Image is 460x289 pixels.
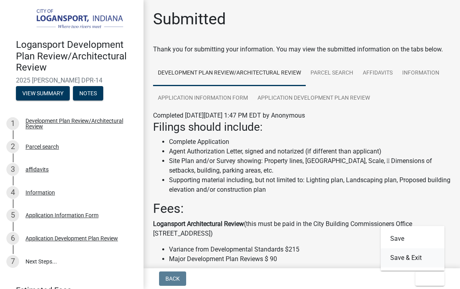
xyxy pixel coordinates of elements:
h4: Logansport Development Plan Review/Architectural Review [16,39,137,73]
li: Site Plan and/or Survey showing: Property lines, [GEOGRAPHIC_DATA], Scale,  Dimensions of setbac... [169,156,450,175]
a: Development Plan Review/Architectural Review [153,61,306,86]
div: Exit [381,226,444,271]
div: 3 [6,163,19,176]
li: Minor Development Plan Review $35 [169,264,450,273]
span: Exit [422,275,433,282]
div: 4 [6,186,19,199]
h3: Filings should include: [153,120,450,134]
a: Parcel search [306,61,358,86]
wm-modal-confirm: Summary [16,90,70,97]
div: Information [26,190,55,195]
button: Save [381,229,444,248]
div: affidavits [26,167,49,172]
a: Application Information Form [153,86,253,111]
span: Completed [DATE][DATE] 1:47 PM EDT by Anonymous [153,112,305,119]
button: Back [159,271,186,286]
li: Variance from Developmental Standards $215 [169,245,450,254]
div: 1 [6,117,19,130]
div: Thank you for submitting your information. You may view the submitted information on the tabs below. [153,45,450,54]
div: Development Plan Review/Architectural Review [26,118,131,129]
span: 2025 [PERSON_NAME] DPR-14 [16,77,128,84]
span: Back [165,275,180,282]
h2: Fees: [153,201,450,216]
div: 5 [6,209,19,222]
div: 7 [6,255,19,268]
li: Complete Application [169,137,450,147]
a: Application Development Plan Review [253,86,375,111]
a: affidavits [358,61,397,86]
div: 2 [6,140,19,153]
div: 6 [6,232,19,245]
div: Application Development Plan Review [26,236,118,241]
div: Application Information Form [26,212,98,218]
li: Agent Authorization Letter, signed and notarized (if different than applicant) [169,147,450,156]
li: Major Development Plan Reviews $ 90 [169,254,450,264]
button: View Summary [16,86,70,100]
p: (this must be paid in the City Building Commissioners Office [STREET_ADDRESS]) [153,219,450,238]
a: Information [397,61,444,86]
img: City of Logansport, Indiana [16,8,131,31]
li: Supporting material including, but not limited to: Lighting plan, Landscaping plan, Proposed buil... [169,175,450,195]
button: Exit [415,271,444,286]
button: Save & Exit [381,248,444,267]
h1: Submitted [153,10,226,29]
button: Notes [73,86,103,100]
div: Parcel search [26,144,59,149]
wm-modal-confirm: Notes [73,90,103,97]
strong: Logansport Architectural Review [153,220,244,228]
